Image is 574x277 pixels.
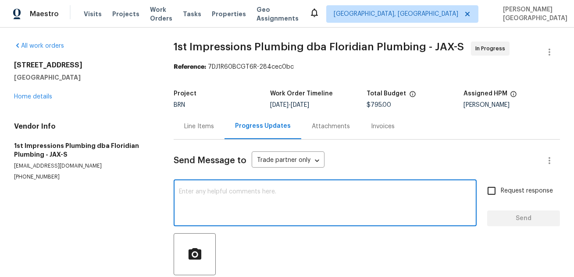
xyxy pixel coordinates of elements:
[174,63,560,71] div: 7DJ1R60BCGT6R-284cec0bc
[150,5,172,23] span: Work Orders
[475,44,509,53] span: In Progress
[30,10,59,18] span: Maestro
[367,102,392,108] span: $795.00
[183,11,201,17] span: Tasks
[174,42,464,52] span: 1st Impressions Plumbing dba Floridian Plumbing - JAX-S
[270,102,309,108] span: -
[463,91,507,97] h5: Assigned HPM
[174,102,185,108] span: BRN
[14,61,153,70] h2: [STREET_ADDRESS]
[409,91,416,102] span: The total cost of line items that have been proposed by Opendoor. This sum includes line items th...
[14,162,153,170] p: [EMAIL_ADDRESS][DOMAIN_NAME]
[501,186,553,196] span: Request response
[257,5,299,23] span: Geo Assignments
[235,122,291,130] div: Progress Updates
[112,10,139,18] span: Projects
[174,64,206,70] b: Reference:
[14,141,153,159] h5: 1st Impressions Plumbing dba Floridian Plumbing - JAX-S
[212,10,246,18] span: Properties
[84,10,102,18] span: Visits
[14,73,153,82] h5: [GEOGRAPHIC_DATA]
[174,91,196,97] h5: Project
[270,102,289,108] span: [DATE]
[334,10,458,18] span: [GEOGRAPHIC_DATA], [GEOGRAPHIC_DATA]
[371,122,395,131] div: Invoices
[14,173,153,181] p: [PHONE_NUMBER]
[14,43,64,49] a: All work orders
[312,122,350,131] div: Attachments
[270,91,333,97] h5: Work Order Timeline
[499,5,567,23] span: [PERSON_NAME][GEOGRAPHIC_DATA]
[14,122,153,131] h4: Vendor Info
[463,102,560,108] div: [PERSON_NAME]
[367,91,406,97] h5: Total Budget
[14,94,52,100] a: Home details
[510,91,517,102] span: The hpm assigned to this work order.
[252,154,324,168] div: Trade partner only
[184,122,214,131] div: Line Items
[174,156,246,165] span: Send Message to
[291,102,309,108] span: [DATE]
